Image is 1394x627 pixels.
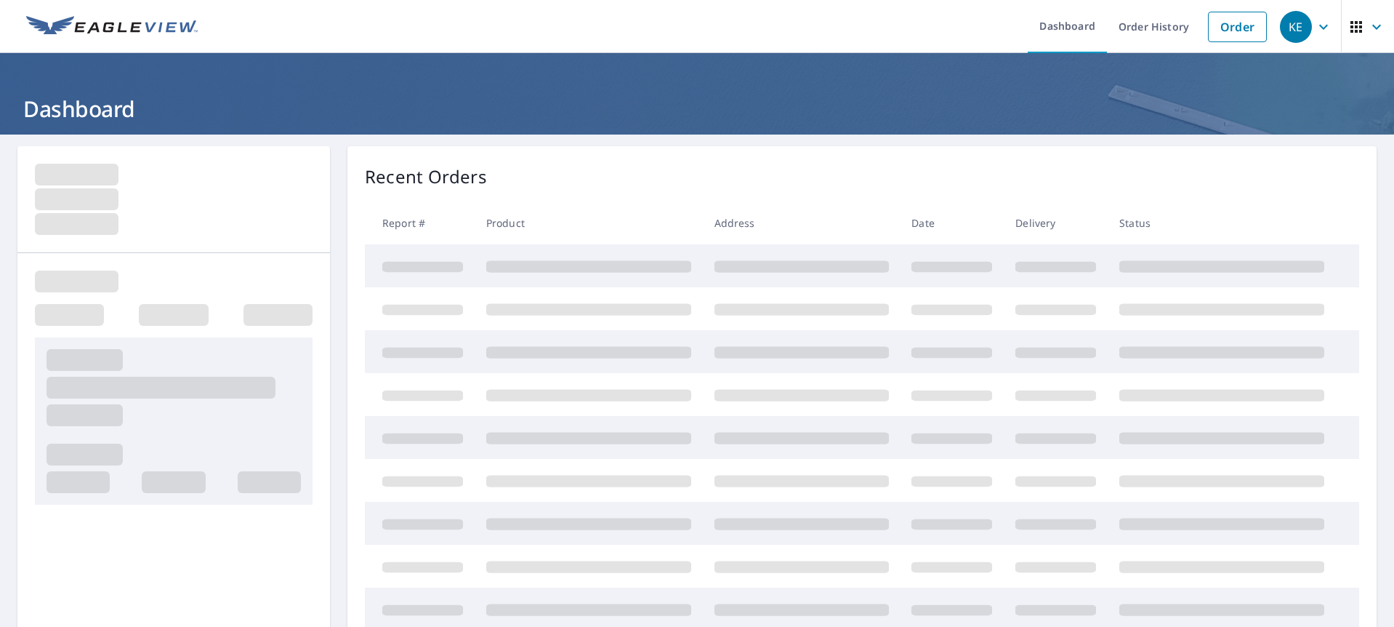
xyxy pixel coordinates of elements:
th: Delivery [1004,201,1108,244]
th: Product [475,201,703,244]
p: Recent Orders [365,164,487,190]
a: Order [1208,12,1267,42]
img: EV Logo [26,16,198,38]
h1: Dashboard [17,94,1377,124]
th: Date [900,201,1004,244]
th: Address [703,201,901,244]
div: KE [1280,11,1312,43]
th: Status [1108,201,1336,244]
th: Report # [365,201,475,244]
